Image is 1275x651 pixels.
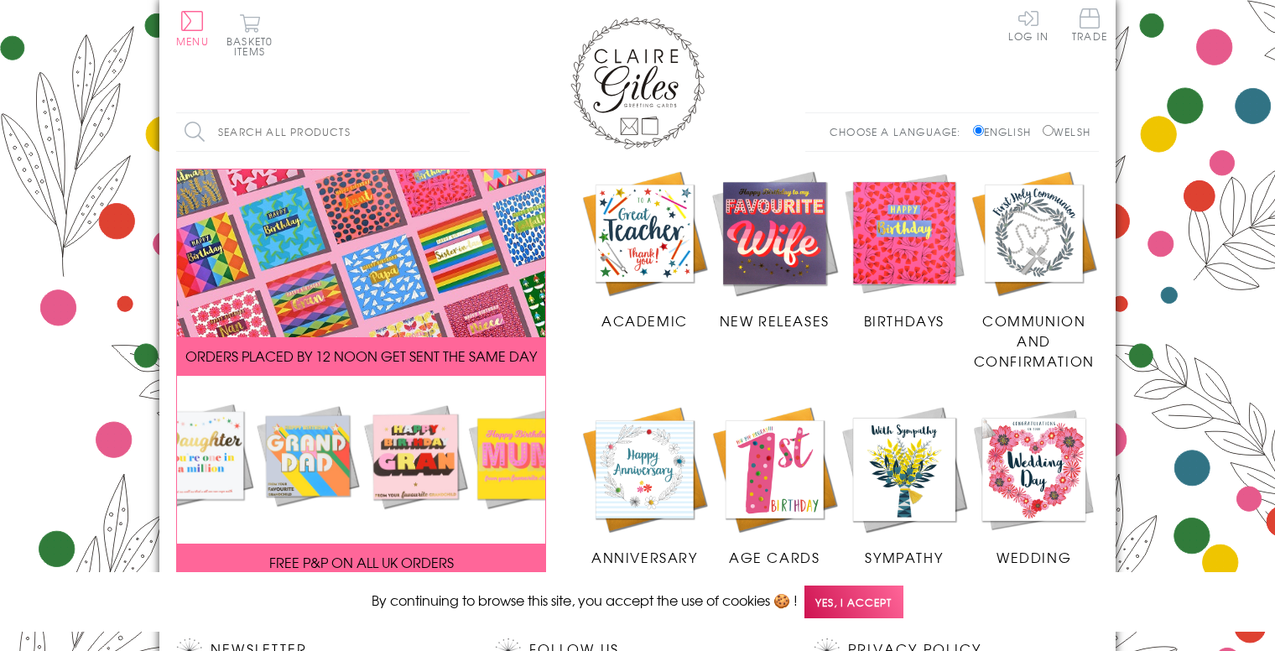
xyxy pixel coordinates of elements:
[570,17,705,149] img: Claire Giles Greetings Cards
[269,552,454,572] span: FREE P&P ON ALL UK ORDERS
[969,169,1099,372] a: Communion and Confirmation
[710,169,840,331] a: New Releases
[973,125,984,136] input: English
[580,169,710,331] a: Academic
[973,124,1039,139] label: English
[176,11,209,46] button: Menu
[865,547,943,567] span: Sympathy
[176,113,470,151] input: Search all products
[840,404,970,567] a: Sympathy
[729,547,820,567] span: Age Cards
[185,346,537,366] span: ORDERS PLACED BY 12 NOON GET SENT THE SAME DAY
[1072,8,1107,44] a: Trade
[840,169,970,331] a: Birthdays
[969,404,1099,587] a: Wedding Occasions
[864,310,945,331] span: Birthdays
[1043,124,1090,139] label: Welsh
[1043,125,1054,136] input: Welsh
[226,13,273,56] button: Basket0 items
[176,34,209,49] span: Menu
[1072,8,1107,41] span: Trade
[710,404,840,567] a: Age Cards
[234,34,273,59] span: 0 items
[591,547,698,567] span: Anniversary
[986,547,1080,587] span: Wedding Occasions
[453,113,470,151] input: Search
[804,586,903,618] span: Yes, I accept
[580,404,710,567] a: Anniversary
[1008,8,1049,41] a: Log In
[830,124,970,139] p: Choose a language:
[601,310,688,331] span: Academic
[974,310,1095,371] span: Communion and Confirmation
[720,310,830,331] span: New Releases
